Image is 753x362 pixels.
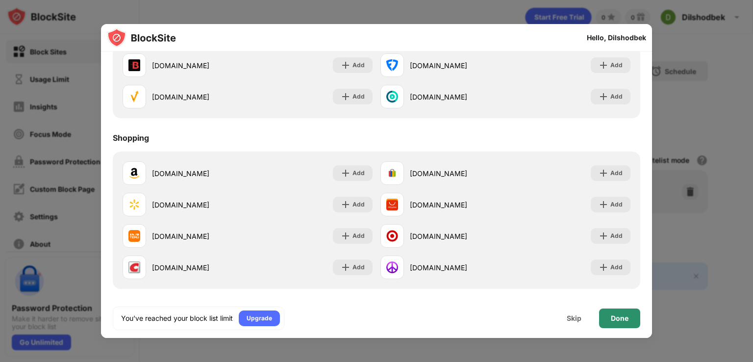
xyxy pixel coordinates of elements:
[352,60,365,70] div: Add
[610,168,623,178] div: Add
[386,167,398,179] img: favicons
[386,91,398,103] img: favicons
[610,231,623,241] div: Add
[352,168,365,178] div: Add
[128,91,140,103] img: favicons
[410,60,505,71] div: [DOMAIN_NAME]
[152,231,248,241] div: [DOMAIN_NAME]
[113,133,149,143] div: Shopping
[152,60,248,71] div: [DOMAIN_NAME]
[352,262,365,272] div: Add
[152,200,248,210] div: [DOMAIN_NAME]
[107,28,176,48] img: logo-blocksite.svg
[128,59,140,71] img: favicons
[128,167,140,179] img: favicons
[410,231,505,241] div: [DOMAIN_NAME]
[128,199,140,210] img: favicons
[610,92,623,102] div: Add
[352,200,365,209] div: Add
[386,230,398,242] img: favicons
[128,230,140,242] img: favicons
[610,262,623,272] div: Add
[587,34,646,42] div: Hello, Dilshodbek
[386,261,398,273] img: favicons
[611,314,628,322] div: Done
[128,261,140,273] img: favicons
[152,262,248,273] div: [DOMAIN_NAME]
[410,200,505,210] div: [DOMAIN_NAME]
[386,59,398,71] img: favicons
[567,314,581,322] div: Skip
[410,262,505,273] div: [DOMAIN_NAME]
[410,168,505,179] div: [DOMAIN_NAME]
[610,200,623,209] div: Add
[121,313,233,323] div: You’ve reached your block list limit
[386,199,398,210] img: favicons
[152,92,248,102] div: [DOMAIN_NAME]
[152,168,248,179] div: [DOMAIN_NAME]
[610,60,623,70] div: Add
[247,313,272,323] div: Upgrade
[352,92,365,102] div: Add
[352,231,365,241] div: Add
[410,92,505,102] div: [DOMAIN_NAME]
